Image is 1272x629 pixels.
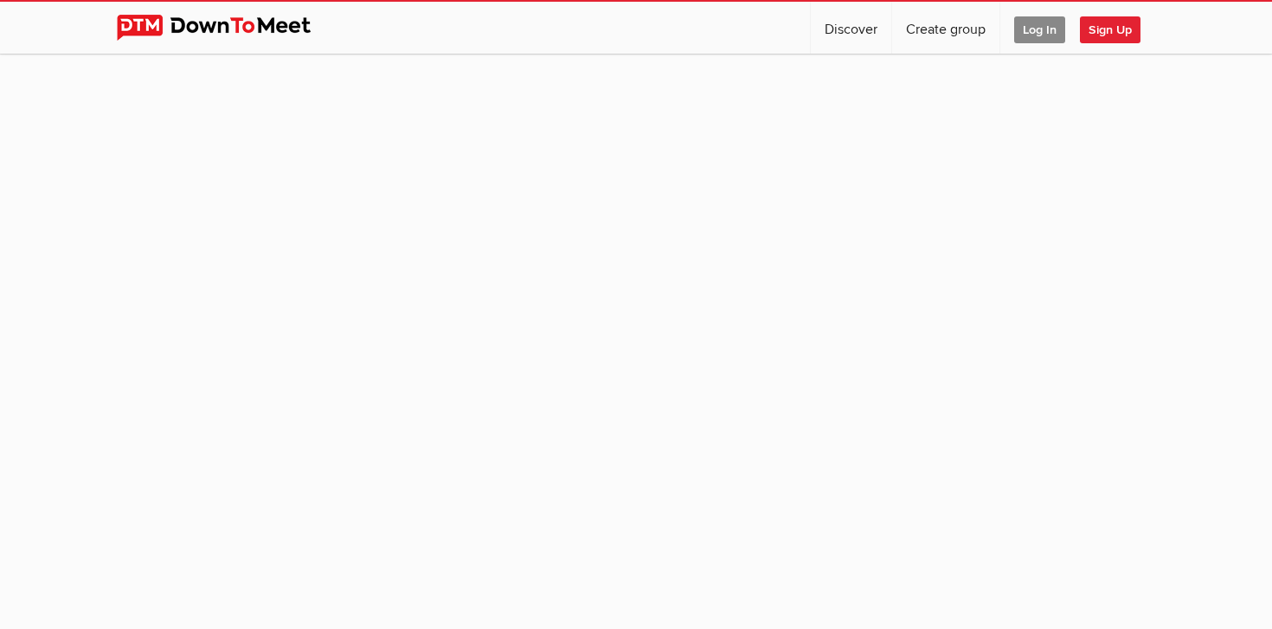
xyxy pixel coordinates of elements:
[1000,2,1079,54] a: Log In
[1080,2,1154,54] a: Sign Up
[117,15,337,41] img: DownToMeet
[1014,16,1065,43] span: Log In
[892,2,999,54] a: Create group
[811,2,891,54] a: Discover
[1080,16,1140,43] span: Sign Up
